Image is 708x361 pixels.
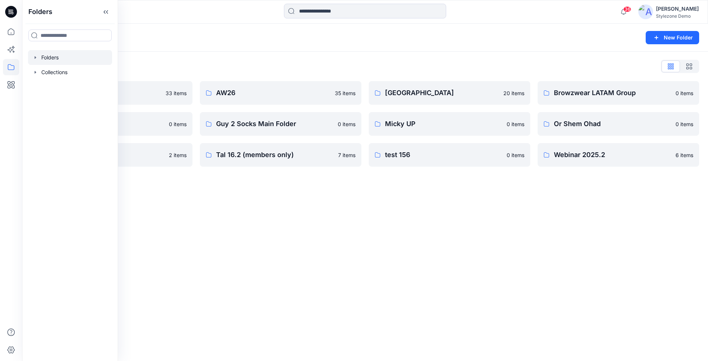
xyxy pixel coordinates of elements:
[554,119,671,129] p: Or Shem Ohad
[507,151,524,159] p: 0 items
[507,120,524,128] p: 0 items
[676,120,693,128] p: 0 items
[216,119,333,129] p: Guy 2 Socks Main Folder
[200,143,361,167] a: Tal 16.2 (members only)7 items
[646,31,699,44] button: New Folder
[538,143,699,167] a: Webinar 2025.26 items
[656,13,699,19] div: Stylezone Demo
[676,89,693,97] p: 0 items
[385,119,502,129] p: Micky UP
[638,4,653,19] img: avatar
[656,4,699,13] div: [PERSON_NAME]
[538,112,699,136] a: Or Shem Ohad0 items
[169,120,187,128] p: 0 items
[338,151,355,159] p: 7 items
[369,112,530,136] a: Micky UP0 items
[623,6,631,12] span: 36
[369,143,530,167] a: test 1560 items
[335,89,355,97] p: 35 items
[216,88,330,98] p: AW26
[166,89,187,97] p: 33 items
[369,81,530,105] a: [GEOGRAPHIC_DATA]20 items
[169,151,187,159] p: 2 items
[676,151,693,159] p: 6 items
[538,81,699,105] a: Browzwear LATAM Group0 items
[503,89,524,97] p: 20 items
[554,150,671,160] p: Webinar 2025.2
[385,150,502,160] p: test 156
[200,112,361,136] a: Guy 2 Socks Main Folder0 items
[554,88,671,98] p: Browzwear LATAM Group
[338,120,355,128] p: 0 items
[385,88,499,98] p: [GEOGRAPHIC_DATA]
[200,81,361,105] a: AW2635 items
[216,150,334,160] p: Tal 16.2 (members only)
